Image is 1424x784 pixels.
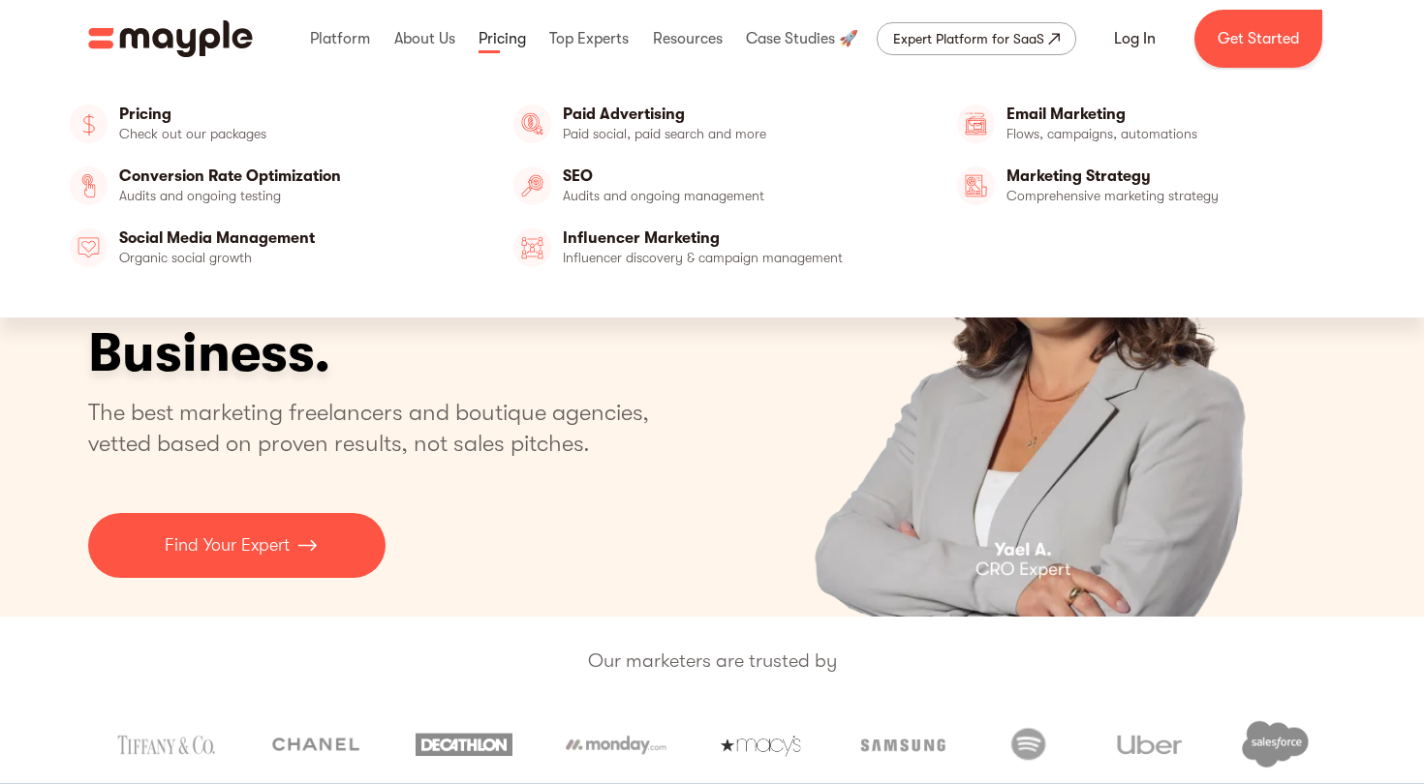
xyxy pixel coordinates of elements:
a: home [88,20,253,57]
div: Platform [305,8,375,70]
div: Resources [648,8,727,70]
div: 3 of 4 [730,77,1336,617]
div: Top Experts [544,8,634,70]
div: About Us [389,8,460,70]
img: Mayple logo [88,20,253,57]
div: Pricing [474,8,531,70]
p: The best marketing freelancers and boutique agencies, vetted based on proven results, not sales p... [88,397,672,459]
a: Log In [1091,15,1179,62]
div: Expert Platform for SaaS [893,27,1044,50]
a: Expert Platform for SaaS [877,22,1076,55]
a: Find Your Expert [88,513,386,578]
div: carousel [730,77,1336,617]
p: Find Your Expert [165,532,290,558]
a: Get Started [1194,10,1322,68]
